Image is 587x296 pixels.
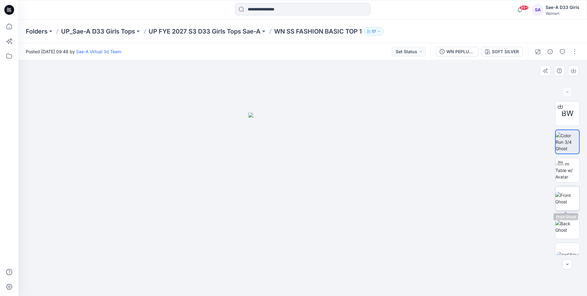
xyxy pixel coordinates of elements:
[26,48,121,55] span: Posted [DATE] 09:48 by
[545,47,555,57] button: Details
[555,220,579,233] img: Back Ghost
[546,11,579,16] div: Walmart
[26,27,48,36] a: Folders
[364,27,384,36] button: 57
[76,49,121,54] a: Sae-A Virtual 3d Team
[492,48,519,55] div: SOFT SILVER
[562,108,573,119] span: BW
[555,192,579,205] img: Front Ghost
[519,5,529,10] span: 99+
[149,27,261,36] a: UP FYE 2027 S3 D33 Girls Tops Sae-A
[557,252,578,258] img: SKETCH
[61,27,135,36] a: UP_Sae-A D33 Girls Tops
[248,113,357,296] img: eyJhbGciOiJIUzI1NiIsImtpZCI6IjAiLCJzbHQiOiJzZXMiLCJ0eXAiOiJKV1QifQ.eyJkYXRhIjp7InR5cGUiOiJzdG9yYW...
[372,28,376,35] p: 57
[274,27,362,36] p: WN SS FASHION BASIC TOP 1
[481,47,523,57] button: SOFT SILVER
[556,132,579,152] img: Color Run 3/4 Ghost
[532,4,543,15] div: SA
[436,47,479,57] button: WN PEPLUM TOP_ADM_SAEA_090125
[446,48,475,55] div: WN PEPLUM TOP_ADM_SAEA_090125
[555,161,579,180] img: Turn Table w/ Avatar
[546,4,579,11] div: Sae-A D33 Girls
